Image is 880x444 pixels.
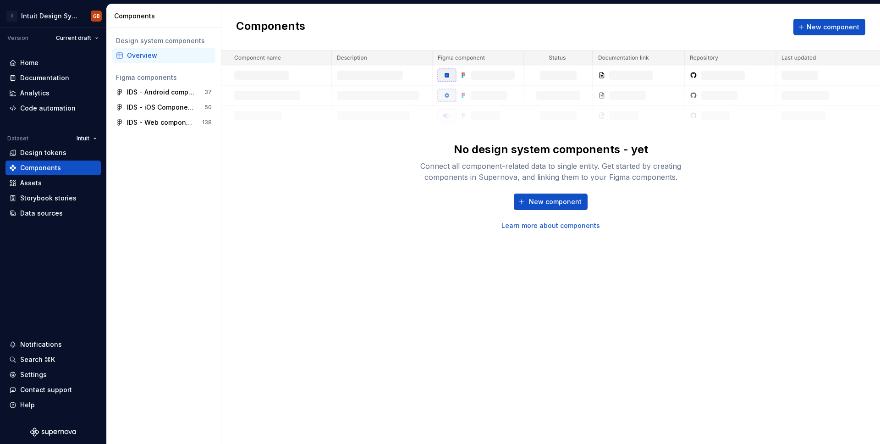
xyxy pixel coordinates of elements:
[5,367,101,382] a: Settings
[5,161,101,175] a: Components
[20,194,77,203] div: Storybook stories
[5,191,101,205] a: Storybook stories
[116,36,212,45] div: Design system components
[20,355,55,364] div: Search ⌘K
[30,427,76,437] svg: Supernova Logo
[204,89,212,96] div: 37
[807,22,859,32] span: New component
[127,88,195,97] div: IDS - Android components
[5,101,101,116] a: Code automation
[2,6,104,26] button: IIntuit Design SystemGB
[93,12,100,20] div: GB
[20,400,35,410] div: Help
[20,163,61,172] div: Components
[5,55,101,70] a: Home
[5,86,101,100] a: Analytics
[236,19,305,35] h2: Components
[5,352,101,367] button: Search ⌘K
[7,34,28,42] div: Version
[5,145,101,160] a: Design tokens
[5,337,101,352] button: Notifications
[52,32,103,44] button: Current draft
[6,11,17,22] div: I
[112,48,215,63] a: Overview
[5,176,101,190] a: Assets
[5,398,101,412] button: Help
[5,383,101,397] button: Contact support
[127,51,212,60] div: Overview
[529,197,582,206] span: New component
[77,135,89,142] span: Intuit
[204,104,212,111] div: 50
[5,206,101,221] a: Data sources
[72,132,101,145] button: Intuit
[202,119,212,126] div: 138
[20,178,42,188] div: Assets
[116,73,212,82] div: Figma components
[20,58,38,67] div: Home
[20,148,66,157] div: Design tokens
[20,89,49,98] div: Analytics
[793,19,865,35] button: New component
[514,194,588,210] button: New component
[127,118,195,127] div: IDS - Web components
[20,385,72,394] div: Contact support
[501,221,600,230] a: Learn more about components
[20,73,69,83] div: Documentation
[112,115,215,130] a: IDS - Web components138
[112,100,215,115] a: IDS - iOS Components50
[56,34,91,42] span: Current draft
[5,71,101,85] a: Documentation
[454,142,648,157] div: No design system components - yet
[20,104,76,113] div: Code automation
[112,85,215,100] a: IDS - Android components37
[127,103,195,112] div: IDS - iOS Components
[7,135,28,142] div: Dataset
[404,161,698,183] div: Connect all component-related data to single entity. Get started by creating components in Supern...
[114,11,217,21] div: Components
[20,370,47,379] div: Settings
[20,209,63,218] div: Data sources
[20,340,62,349] div: Notifications
[21,11,80,21] div: Intuit Design System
